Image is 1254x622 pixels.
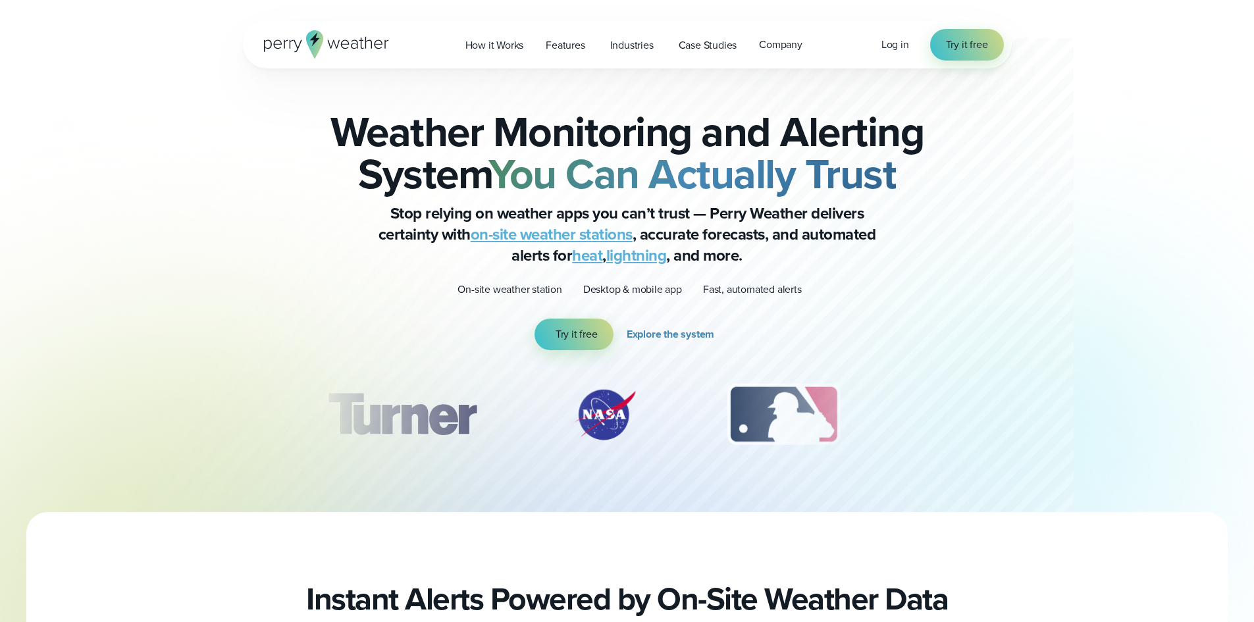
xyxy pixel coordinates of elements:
a: Explore the system [627,319,719,350]
p: On-site weather station [457,282,562,298]
a: on-site weather stations [471,222,633,246]
span: Try it free [556,326,598,342]
strong: You Can Actually Trust [488,143,896,205]
span: Case Studies [679,38,737,53]
span: Log in [881,37,909,52]
p: Desktop & mobile app [583,282,682,298]
span: How it Works [465,38,524,53]
img: Turner-Construction_1.svg [308,382,495,448]
h2: Weather Monitoring and Alerting System [309,111,946,195]
span: Try it free [946,37,988,53]
a: heat [572,244,602,267]
a: lightning [606,244,667,267]
img: PGA.svg [916,382,1022,448]
span: Company [759,37,802,53]
span: Industries [610,38,654,53]
a: Case Studies [667,32,748,59]
div: slideshow [309,382,946,454]
div: 2 of 12 [559,382,651,448]
a: Log in [881,37,909,53]
div: 3 of 12 [714,382,853,448]
p: Fast, automated alerts [703,282,802,298]
p: Stop relying on weather apps you can’t trust — Perry Weather delivers certainty with , accurate f... [364,203,891,266]
span: Features [546,38,585,53]
div: 1 of 12 [308,382,495,448]
a: How it Works [454,32,535,59]
div: 4 of 12 [916,382,1022,448]
span: Explore the system [627,326,714,342]
img: NASA.svg [559,382,651,448]
h2: Instant Alerts Powered by On-Site Weather Data [306,581,948,617]
a: Try it free [930,29,1004,61]
img: MLB.svg [714,382,853,448]
a: Try it free [535,319,614,350]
